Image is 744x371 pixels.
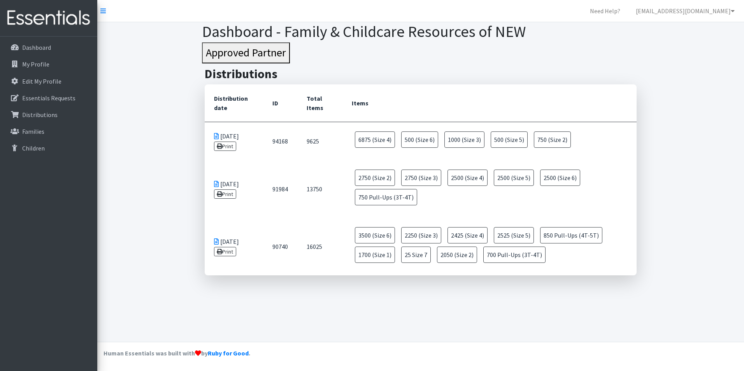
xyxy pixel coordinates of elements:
[214,247,236,256] a: Print
[355,227,395,243] span: 3500 (Size 6)
[355,189,417,205] span: 750 Pull-Ups (3T-4T)
[297,218,342,275] td: 16025
[22,77,61,85] p: Edit My Profile
[297,122,342,160] td: 9625
[342,84,637,122] th: Items
[297,160,342,218] td: 13750
[3,73,94,89] a: Edit My Profile
[205,218,263,275] td: [DATE]
[355,131,395,148] span: 6875 (Size 4)
[540,227,602,243] span: 850 Pull-Ups (4T-5T)
[263,160,297,218] td: 91984
[214,189,236,199] a: Print
[447,227,488,243] span: 2425 (Size 4)
[630,3,741,19] a: [EMAIL_ADDRESS][DOMAIN_NAME]
[3,124,94,139] a: Families
[202,42,290,63] button: Approved Partner
[447,170,488,186] span: 2500 (Size 4)
[263,84,297,122] th: ID
[22,94,75,102] p: Essentials Requests
[22,144,45,152] p: Children
[437,247,477,263] span: 2050 (Size 2)
[22,60,49,68] p: My Profile
[584,3,626,19] a: Need Help?
[104,349,250,357] strong: Human Essentials was built with by .
[205,84,263,122] th: Distribution date
[3,90,94,106] a: Essentials Requests
[208,349,249,357] a: Ruby for Good
[22,111,58,119] p: Distributions
[3,140,94,156] a: Children
[3,107,94,122] a: Distributions
[355,170,395,186] span: 2750 (Size 2)
[494,227,534,243] span: 2525 (Size 5)
[22,128,44,135] p: Families
[205,160,263,218] td: [DATE]
[401,131,438,148] span: 500 (Size 6)
[540,170,580,186] span: 2500 (Size 6)
[491,131,528,148] span: 500 (Size 5)
[401,247,431,263] span: 25 Size 7
[401,170,441,186] span: 2750 (Size 3)
[263,122,297,160] td: 94168
[534,131,571,148] span: 750 (Size 2)
[355,247,395,263] span: 1700 (Size 1)
[3,56,94,72] a: My Profile
[297,84,342,122] th: Total Items
[401,227,441,243] span: 2250 (Size 3)
[205,66,637,81] h2: Distributions
[483,247,546,263] span: 700 Pull-Ups (3T-4T)
[202,22,640,41] h1: Dashboard - Family & Childcare Resources of NEW
[205,122,263,160] td: [DATE]
[3,40,94,55] a: Dashboard
[444,131,484,148] span: 1000 (Size 3)
[263,218,297,275] td: 90740
[214,142,236,151] a: Print
[3,5,94,31] img: HumanEssentials
[22,44,51,51] p: Dashboard
[494,170,534,186] span: 2500 (Size 5)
